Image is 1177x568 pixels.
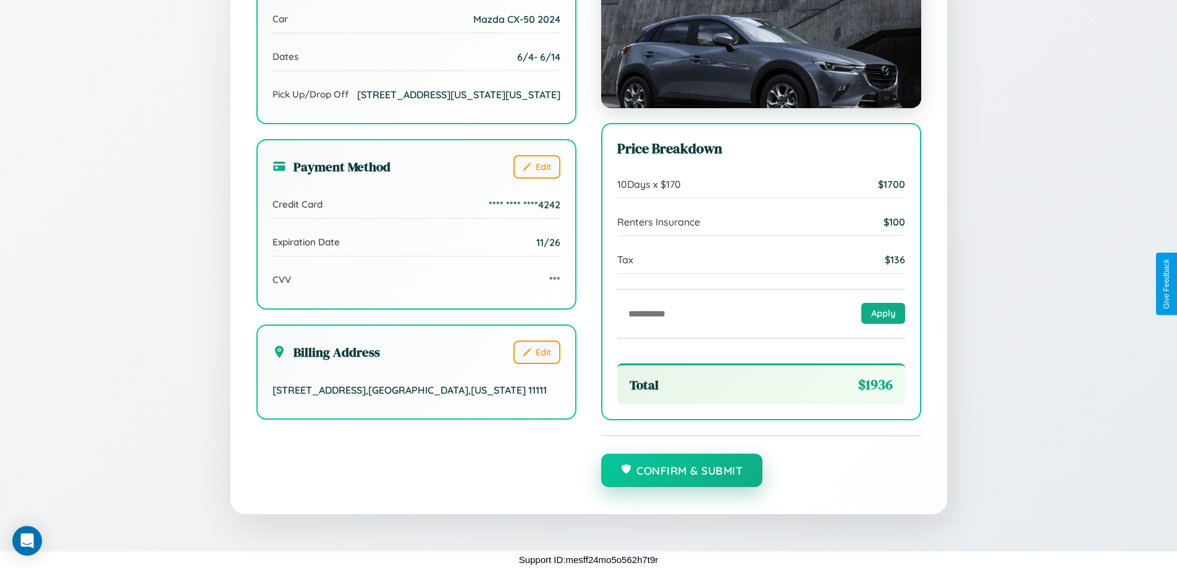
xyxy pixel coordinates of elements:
span: Mazda CX-50 2024 [473,13,560,25]
span: Pick Up/Drop Off [272,88,349,100]
span: $ 1700 [878,178,905,190]
span: $ 136 [885,253,905,266]
span: Tax [617,253,633,266]
button: Apply [861,303,905,324]
span: 6 / 4 - 6 / 14 [517,51,560,63]
h3: Billing Address [272,343,380,361]
span: CVV [272,274,291,286]
span: 11/26 [536,236,560,248]
h3: Payment Method [272,158,390,176]
span: $ 1936 [858,375,893,394]
button: Confirm & Submit [601,454,763,487]
p: Support ID: mesff24mo5o562h7t9r [519,551,659,568]
div: Open Intercom Messenger [12,526,42,556]
div: Give Feedback [1162,259,1171,309]
span: $ 100 [884,216,905,228]
span: Car [272,13,288,25]
span: [STREET_ADDRESS] , [GEOGRAPHIC_DATA] , [US_STATE] 11111 [272,384,547,396]
span: Total [630,376,659,394]
span: [STREET_ADDRESS][US_STATE][US_STATE] [357,88,560,101]
button: Edit [513,155,560,179]
button: Edit [513,341,560,364]
span: 10 Days x $ 170 [617,178,681,190]
span: Dates [272,51,298,62]
span: Renters Insurance [617,216,700,228]
h3: Price Breakdown [617,139,905,158]
span: Expiration Date [272,236,340,248]
span: Credit Card [272,198,323,210]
